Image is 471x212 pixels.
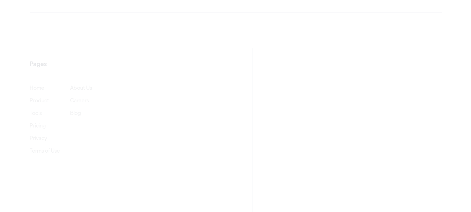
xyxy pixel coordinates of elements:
[70,110,81,115] a: Blog
[30,60,105,67] h2: Pages
[30,110,42,115] a: Tools
[70,85,92,90] a: About Us
[30,85,44,90] a: Home
[30,122,46,128] a: Pricing
[30,97,49,103] a: Product
[436,178,471,212] iframe: Chat Widget
[70,97,89,103] a: Careers
[30,147,60,153] a: Terms of Use
[30,135,47,140] a: Privacy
